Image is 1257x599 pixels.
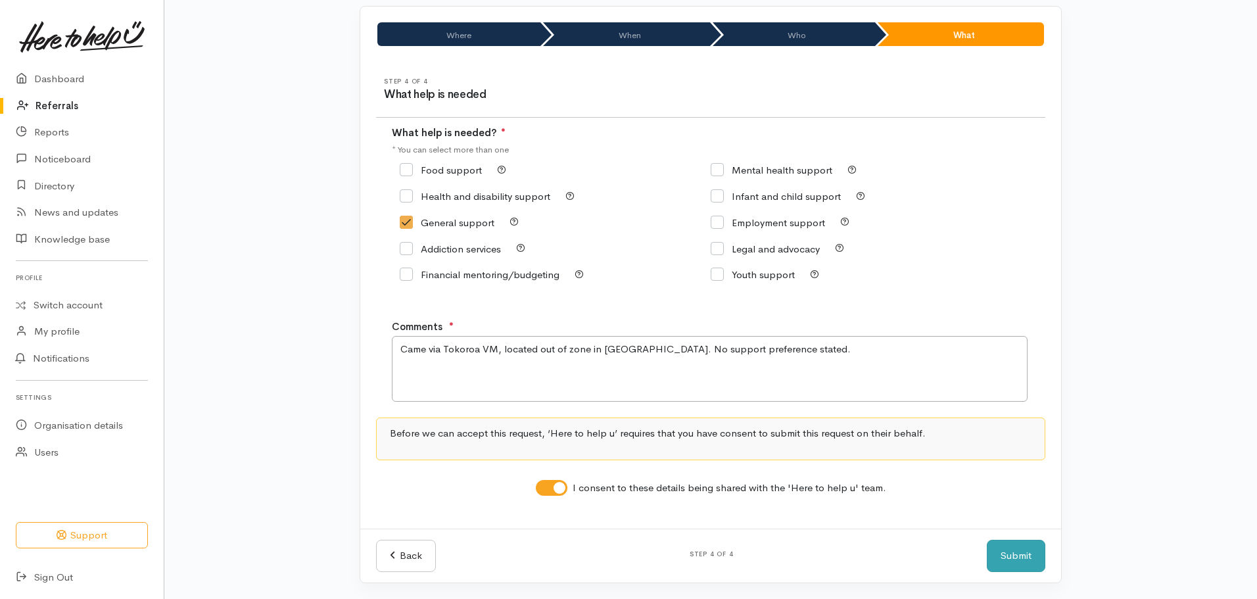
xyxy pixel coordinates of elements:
p: Before we can accept this request, ‘Here to help u’ requires that you have consent to submit this... [390,426,1032,441]
h6: Profile [16,269,148,287]
span: At least 1 option is required [501,126,506,139]
label: Food support [400,165,482,175]
label: Infant and child support [711,191,841,201]
li: When [543,22,710,46]
li: Where [377,22,540,46]
label: Employment support [711,218,825,228]
a: Back [376,540,436,572]
sup: ● [501,125,506,134]
li: What [878,22,1044,46]
label: What help is needed? [392,126,506,141]
small: * You can select more than one [392,144,509,155]
label: Addiction services [400,244,501,254]
sup: ● [449,319,454,328]
label: I consent to these details being shared with the 'Here to help u' team. [573,481,886,496]
h6: Settings [16,389,148,406]
h3: What help is needed [384,89,711,101]
li: Who [713,22,876,46]
h6: Step 4 of 4 [452,550,971,558]
label: Comments [392,320,442,335]
h6: Step 4 of 4 [384,78,711,85]
button: Submit [987,540,1045,572]
label: Financial mentoring/budgeting [400,270,559,279]
label: Health and disability support [400,191,550,201]
label: Youth support [711,270,795,279]
button: Support [16,522,148,549]
label: Legal and advocacy [711,244,820,254]
label: Mental health support [711,165,832,175]
label: General support [400,218,494,228]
